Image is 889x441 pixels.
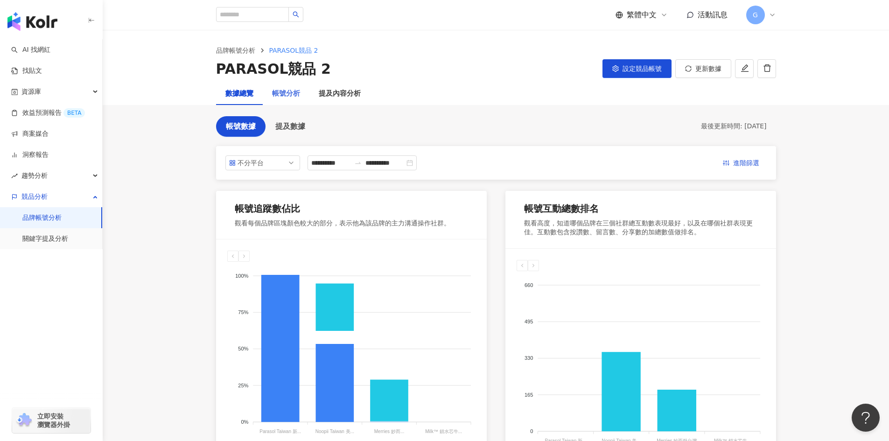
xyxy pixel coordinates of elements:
tspan: 0% [241,419,248,425]
a: 洞察報告 [11,150,49,160]
tspan: Parasol Taiwan 新... [259,429,301,434]
tspan: 660 [525,282,533,288]
div: 帳號追蹤數佔比 [235,202,300,215]
span: PARASOL競品 2 [269,47,318,54]
span: 繁體中文 [627,10,657,20]
span: 活動訊息 [698,10,728,19]
tspan: Merries 妙而... [374,429,404,434]
div: 帳號互動總數排名 [524,202,599,215]
tspan: 25% [238,383,248,388]
tspan: 495 [525,319,533,324]
span: 帳號數據 [226,122,256,131]
span: 立即安裝 瀏覽器外掛 [37,412,70,429]
span: edit [741,64,749,72]
span: 更新數據 [695,65,721,72]
span: setting [612,65,619,72]
img: logo [7,12,57,31]
a: 商案媒合 [11,129,49,139]
span: delete [763,64,771,72]
div: 提及內容分析 [319,88,361,99]
a: searchAI 找網紅 [11,45,50,55]
tspan: 330 [525,355,533,361]
span: sync [685,65,692,72]
span: G [753,10,758,20]
span: 設定競品帳號 [623,65,662,72]
span: 資源庫 [21,81,41,102]
span: 趨勢分析 [21,165,48,186]
tspan: 0 [530,428,533,434]
span: 進階篩選 [733,156,759,171]
tspan: 50% [238,346,248,352]
span: to [354,159,362,167]
a: 效益預測報告BETA [11,108,85,118]
a: 關鍵字提及分析 [22,234,68,244]
button: 帳號數據 [216,116,266,137]
span: 競品分析 [21,186,48,207]
tspan: 75% [238,309,248,315]
a: 品牌帳號分析 [214,45,257,56]
a: chrome extension立即安裝 瀏覽器外掛 [12,408,91,433]
div: 觀看高度，知道哪個品牌在三個社群總互動數表現最好，以及在哪個社群表現更佳。互動數包含按讚數、留言數、分享數的加總數值做排名。 [524,219,757,237]
span: search [293,11,299,18]
tspan: 165 [525,392,533,398]
span: 提及數據 [275,122,305,131]
div: 不分平台 [238,156,268,170]
tspan: Noopii Taiwan 美... [315,429,354,434]
a: 品牌帳號分析 [22,213,62,223]
span: swap-right [354,159,362,167]
button: 提及數據 [266,116,315,137]
tspan: Milk™ 鎖水芯牛... [425,429,462,434]
div: 最後更新時間: [DATE] [701,122,767,131]
div: PARASOL競品 2 [216,59,331,79]
div: 觀看每個品牌區塊顏色較大的部分，表示他為該品牌的主力溝通操作社群。 [235,219,450,228]
tspan: 100% [235,273,248,279]
button: 設定競品帳號 [602,59,672,78]
iframe: Help Scout Beacon - Open [852,404,880,432]
img: chrome extension [15,413,33,428]
button: 更新數據 [675,59,731,78]
button: 進階篩選 [715,155,767,170]
div: 數據總覽 [225,88,253,99]
div: 帳號分析 [272,88,300,99]
span: rise [11,173,18,179]
a: 找貼文 [11,66,42,76]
